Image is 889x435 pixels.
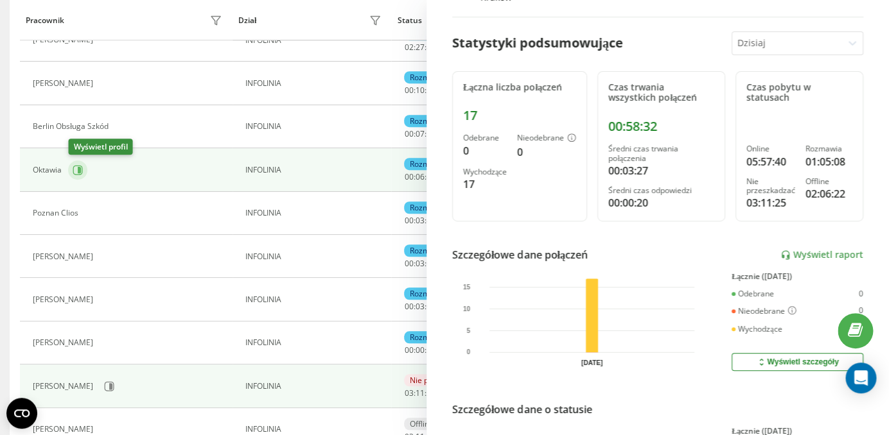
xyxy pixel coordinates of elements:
div: [PERSON_NAME] [33,252,96,261]
div: : : [404,216,435,225]
div: : : [404,389,435,398]
span: 03 [415,258,424,269]
div: Szczegółowe dane połączeń [452,247,588,262]
div: : : [404,259,435,268]
div: 0 [463,143,507,158]
div: INFOLINIA [245,166,385,175]
button: Open CMP widget [6,398,37,429]
div: Wyświetl szczegóły [756,357,838,367]
div: Online [746,144,795,153]
div: 0 [859,306,863,316]
a: Wyświetl raport [780,250,863,260]
div: Wychodzące [463,167,507,176]
text: [DATE] [581,359,603,366]
div: Średni czas odpowiedzi [608,186,714,195]
div: : : [404,130,435,139]
div: Nieodebrane [732,306,797,316]
div: Rozmawia [404,287,451,300]
span: 00 [404,345,413,355]
div: INFOLINIA [245,36,385,45]
div: INFOLINIA [245,425,385,434]
div: Status [398,16,422,25]
div: Czas pobytu w statusach [746,82,852,104]
span: 10 [415,85,424,96]
div: Offline [805,177,852,186]
div: [PERSON_NAME] [33,295,96,304]
div: Średni czas trwania połączenia [608,144,714,163]
span: 00 [404,128,413,139]
div: [PERSON_NAME] [33,35,96,44]
span: 02 [404,42,413,53]
div: INFOLINIA [245,252,385,261]
div: Odebrane [463,133,507,142]
text: 15 [463,284,471,291]
span: 07 [415,128,424,139]
div: : : [404,43,435,52]
div: INFOLINIA [245,295,385,304]
div: [PERSON_NAME] [33,382,96,391]
div: Nie przeszkadzać [746,177,795,196]
div: 00:00:20 [608,195,714,210]
div: Szczegółowe dane o statusie [452,402,592,417]
div: Nie przeszkadzać [404,374,477,386]
button: Wyświetl szczegóły [732,353,863,371]
div: Wychodzące [732,325,782,334]
div: Rozmawia [404,158,451,170]
div: Łącznie ([DATE]) [732,272,863,281]
div: Pracownik [26,16,64,25]
div: Rozmawia [404,244,451,257]
div: INFOLINIA [245,338,385,347]
div: Rozmawia [805,144,852,153]
div: 02:06:22 [805,186,852,201]
span: 11 [415,388,424,398]
span: 27 [415,42,424,53]
div: Poznan Clios [33,209,82,217]
span: 03 [415,215,424,226]
div: Oktawia [33,166,65,175]
span: 06 [415,171,424,182]
div: 03:11:25 [746,195,795,210]
div: : : [404,173,435,182]
span: 03 [415,301,424,312]
div: [PERSON_NAME] [33,425,96,434]
span: 00 [404,215,413,226]
span: 00 [404,171,413,182]
div: Rozmawia [404,115,451,127]
span: 00 [404,301,413,312]
div: INFOLINIA [245,382,385,391]
div: Berlin Obsługa Szkód [33,122,112,131]
span: 00 [404,258,413,269]
span: 03 [404,388,413,398]
div: Odebrane [732,289,774,298]
div: : : [404,346,435,355]
text: 0 [467,349,471,356]
div: : : [404,86,435,95]
div: 00:58:32 [608,119,714,134]
span: 00 [404,85,413,96]
div: 0 [517,144,576,160]
div: INFOLINIA [245,209,385,217]
div: 17 [463,176,507,192]
div: Dział [238,16,256,25]
div: Rozmawia [404,331,451,343]
text: 5 [467,327,471,334]
div: Rozmawia [404,201,451,214]
div: Statystyki podsumowujące [452,33,623,53]
div: INFOLINIA [245,79,385,88]
div: Open Intercom Messenger [845,362,876,393]
div: Czas trwania wszystkich połączeń [608,82,714,104]
div: INFOLINIA [245,122,385,131]
div: 05:57:40 [746,154,795,169]
div: 0 [859,289,863,298]
span: 00 [415,345,424,355]
div: [PERSON_NAME] [33,79,96,88]
div: Offline [404,418,438,430]
div: [PERSON_NAME] [33,338,96,347]
text: 10 [463,305,471,312]
div: 01:05:08 [805,154,852,169]
div: Rozmawia [404,71,451,83]
div: Wyświetl profil [69,139,133,155]
div: 00:03:27 [608,163,714,178]
div: : : [404,302,435,311]
div: Nieodebrane [517,133,576,144]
